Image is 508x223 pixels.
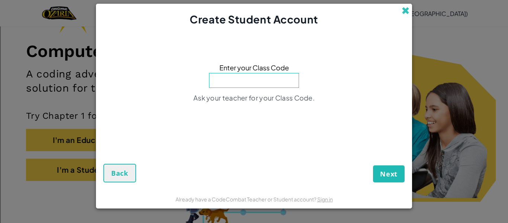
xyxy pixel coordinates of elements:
[3,3,505,10] div: Sort A > Z
[380,169,398,178] span: Next
[3,16,505,23] div: Move To ...
[3,36,505,43] div: Sign out
[103,164,136,182] button: Back
[3,30,505,36] div: Options
[176,196,317,203] span: Already have a CodeCombat Teacher or Student account?
[190,13,318,26] span: Create Student Account
[219,62,289,73] span: Enter your Class Code
[3,43,505,50] div: Rename
[3,10,505,16] div: Sort New > Old
[111,169,128,178] span: Back
[3,50,505,57] div: Move To ...
[317,196,333,203] a: Sign in
[373,165,405,182] button: Next
[3,23,505,30] div: Delete
[193,93,315,102] span: Ask your teacher for your Class Code.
